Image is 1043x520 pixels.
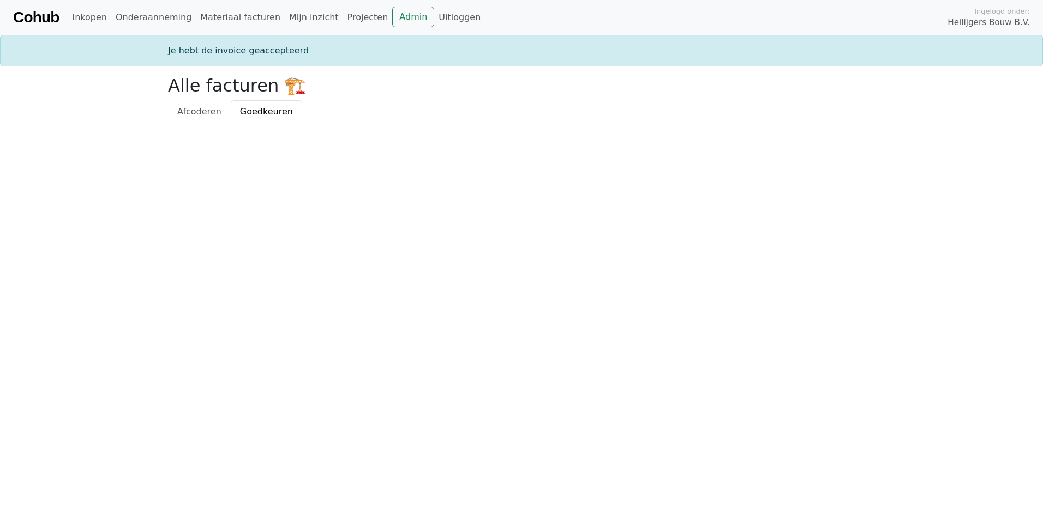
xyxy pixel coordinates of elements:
a: Cohub [13,4,59,31]
a: Mijn inzicht [285,7,343,28]
a: Uitloggen [434,7,485,28]
a: Afcoderen [168,100,231,123]
a: Inkopen [68,7,111,28]
a: Projecten [343,7,393,28]
span: Heilijgers Bouw B.V. [948,16,1030,29]
h2: Alle facturen 🏗️ [168,75,875,96]
span: Ingelogd onder: [974,6,1030,16]
a: Materiaal facturen [196,7,285,28]
a: Onderaanneming [111,7,196,28]
span: Afcoderen [177,106,221,117]
a: Goedkeuren [231,100,302,123]
a: Admin [392,7,434,27]
div: Je hebt de invoice geaccepteerd [161,44,882,57]
span: Goedkeuren [240,106,293,117]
